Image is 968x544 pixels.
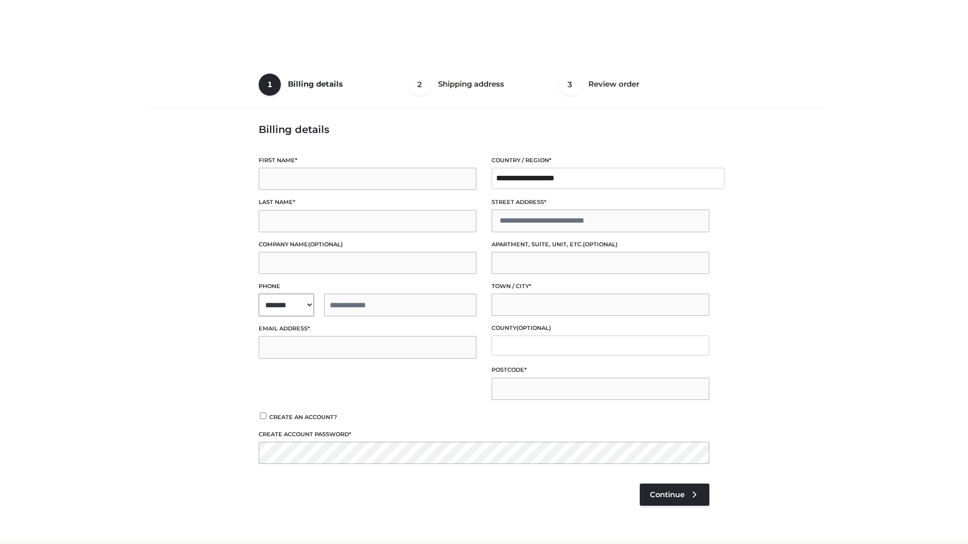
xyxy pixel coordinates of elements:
label: Last name [259,197,476,207]
label: Email address [259,324,476,333]
label: Postcode [492,365,709,375]
span: Create an account? [269,414,337,421]
span: 2 [409,74,431,96]
span: (optional) [583,241,618,248]
span: Billing details [288,79,343,89]
label: Create account password [259,430,709,439]
span: Continue [650,490,685,499]
label: County [492,323,709,333]
label: Apartment, suite, unit, etc. [492,240,709,249]
span: Shipping address [438,79,504,89]
span: Review order [588,79,639,89]
label: Company name [259,240,476,249]
span: 1 [259,74,281,96]
span: (optional) [516,324,551,331]
span: 3 [559,74,581,96]
label: Town / City [492,282,709,291]
input: Create an account? [259,413,268,419]
label: Phone [259,282,476,291]
label: Country / Region [492,156,709,165]
label: Street address [492,197,709,207]
span: (optional) [308,241,343,248]
label: First name [259,156,476,165]
a: Continue [640,484,709,506]
h3: Billing details [259,123,709,135]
